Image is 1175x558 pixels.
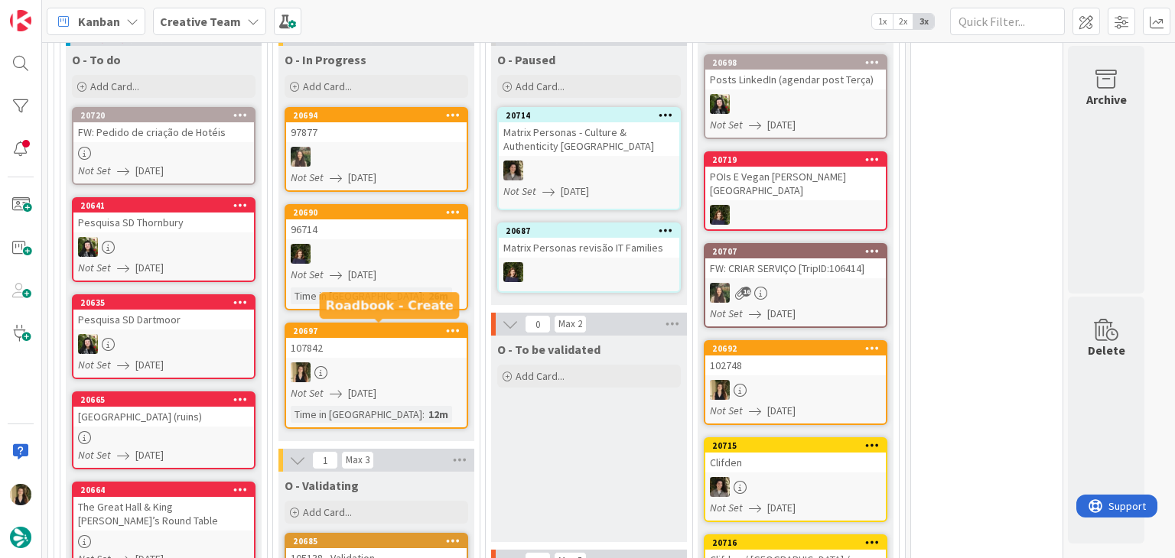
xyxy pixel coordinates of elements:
span: [DATE] [135,447,164,463]
span: [DATE] [767,117,796,133]
span: [DATE] [135,357,164,373]
img: MS [503,161,523,180]
div: 20715Clifden [705,439,886,472]
img: IG [710,283,730,303]
div: 20720FW: Pedido de criação de Hotéis [73,109,254,142]
div: 20641 [73,199,254,212]
span: 16 [741,287,751,297]
span: O - In Progress [285,52,366,67]
span: Kanban [78,12,120,31]
div: 20694 [286,109,467,122]
div: 97877 [286,122,467,142]
div: 20665 [80,394,254,405]
div: 20635 [73,296,254,310]
img: BC [78,237,98,257]
b: Creative Team [160,14,241,29]
span: [DATE] [135,260,164,276]
span: Add Card... [303,505,352,519]
i: Not Set [78,448,111,462]
img: BC [78,334,98,354]
div: 20707 [705,245,886,258]
div: Posts LinkedIn (agendar post Terça) [705,70,886,89]
span: : [422,287,425,304]
a: 20697107842SPNot Set[DATE]Time in [GEOGRAPHIC_DATA]:12m [285,323,468,429]
span: O - Validating [285,478,359,493]
div: 20641Pesquisa SD Thornbury [73,199,254,232]
div: 20687 [499,224,679,238]
div: Time in [GEOGRAPHIC_DATA] [291,406,422,423]
div: 20694 [293,110,467,121]
div: 20697107842 [286,324,467,358]
span: Add Card... [516,369,565,383]
span: O - To be validated [497,342,601,357]
a: 20698Posts LinkedIn (agendar post Terça)BCNot Set[DATE] [704,54,887,139]
span: [DATE] [767,403,796,419]
div: BC [73,237,254,257]
span: [DATE] [561,183,589,200]
div: SP [286,362,467,382]
div: 20698 [712,57,886,68]
i: Not Set [710,501,743,514]
div: 20690 [286,206,467,219]
div: 107842 [286,338,467,358]
a: 20707FW: CRIAR SERVIÇO [TripID:106414]IGNot Set[DATE] [704,243,887,328]
div: 20692 [705,342,886,355]
div: 96714 [286,219,467,239]
div: 20720 [73,109,254,122]
div: 20635Pesquisa SD Dartmoor [73,296,254,329]
span: 0 [525,315,551,333]
div: 20665 [73,393,254,407]
div: [GEOGRAPHIC_DATA] (ruins) [73,407,254,427]
div: Clifden [705,453,886,472]
div: MS [499,161,679,180]
input: Quick Filter... [950,8,1065,35]
img: BC [710,94,730,114]
i: Not Set [78,358,111,371]
a: 20714Matrix Personas - Culture & Authenticity [GEOGRAPHIC_DATA]MSNot Set[DATE] [497,107,681,210]
div: 12m [425,406,452,423]
div: 2069497877 [286,109,467,142]
a: 20720FW: Pedido de criação de HotéisNot Set[DATE] [72,107,256,185]
div: 20664 [73,483,254,497]
div: 20714 [506,110,679,121]
div: 20719POIs E Vegan [PERSON_NAME][GEOGRAPHIC_DATA] [705,153,886,200]
h5: Roadbook - Create [326,298,454,313]
div: IG [705,283,886,303]
i: Not Set [78,164,111,177]
div: 102748 [705,355,886,375]
div: 20635 [80,297,254,308]
div: The Great Hall & King [PERSON_NAME]’s Round Table [73,497,254,530]
div: Matrix Personas - Culture & Authenticity [GEOGRAPHIC_DATA] [499,122,679,156]
span: 2x [893,14,913,29]
span: 3x [913,14,934,29]
div: Archive [1086,90,1127,109]
img: Visit kanbanzone.com [10,10,31,31]
span: [DATE] [348,267,376,283]
a: 20715ClifdenMSNot Set[DATE] [704,437,887,522]
div: SP [705,380,886,400]
i: Not Set [291,170,324,184]
img: SP [710,380,730,400]
a: 20687Matrix Personas revisão IT FamiliesMC [497,222,681,293]
div: 20665[GEOGRAPHIC_DATA] (ruins) [73,393,254,427]
img: MC [710,205,730,225]
i: Not Set [710,307,743,320]
div: 20719 [705,153,886,167]
img: MS [710,477,730,497]
div: Time in [GEOGRAPHIC_DATA] [291,287,422,304]
div: 20690 [293,207,467,218]
div: 20692102748 [705,342,886,375]
div: BC [705,94,886,114]
div: 20707 [712,246,886,257]
img: IG [291,147,311,167]
div: Matrix Personas revisão IT Families [499,238,679,258]
div: 20685 [293,536,467,547]
i: Not Set [710,404,743,417]
a: 20641Pesquisa SD ThornburyBCNot Set[DATE] [72,197,256,282]
i: Not Set [291,386,324,400]
i: Not Set [78,261,111,274]
div: 20719 [712,154,886,165]
div: MC [286,244,467,264]
div: 20698Posts LinkedIn (agendar post Terça) [705,56,886,89]
span: : [422,406,425,423]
